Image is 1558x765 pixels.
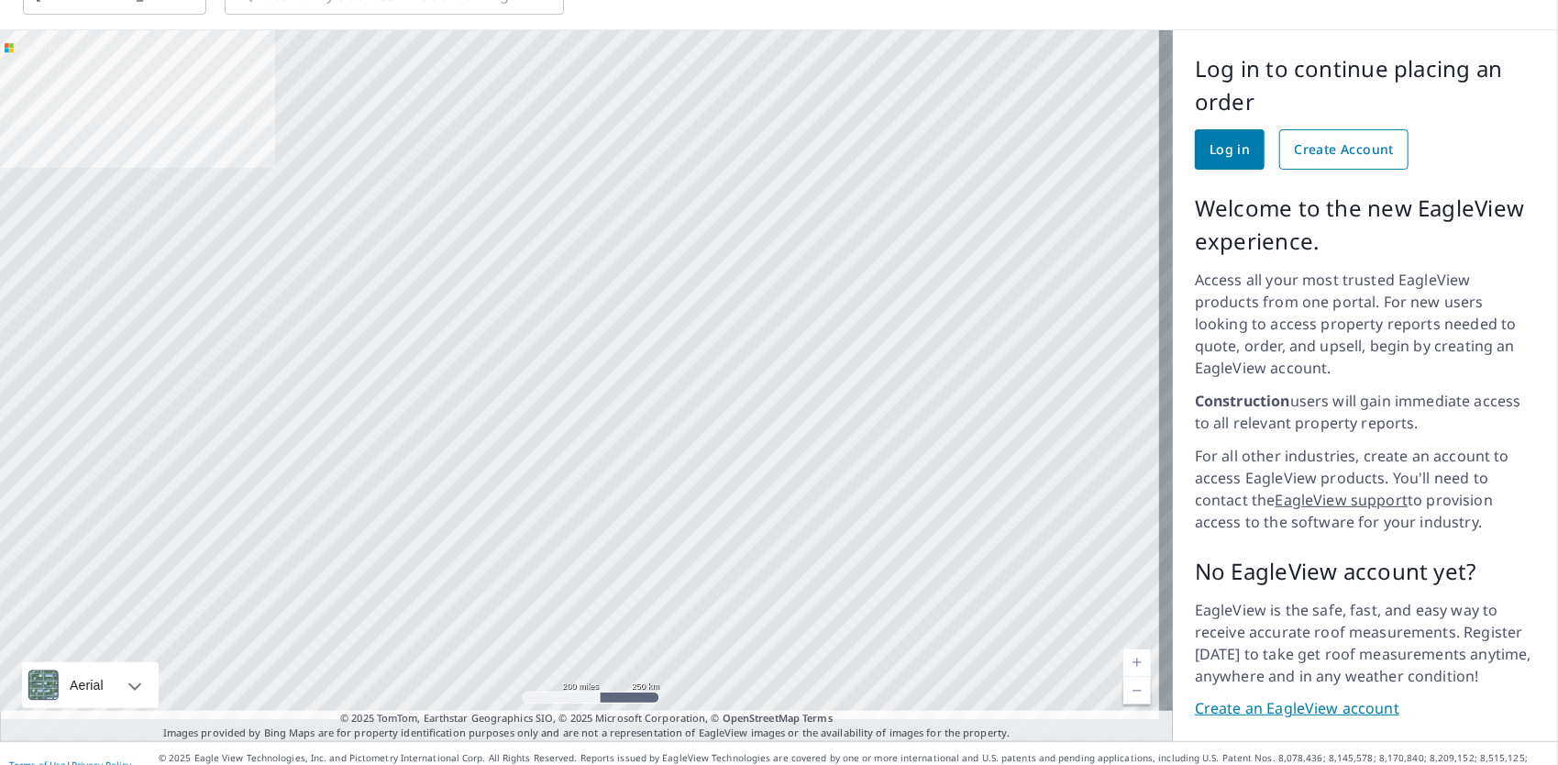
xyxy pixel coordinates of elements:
[64,662,109,708] div: Aerial
[1195,698,1536,719] a: Create an EagleView account
[1195,555,1536,588] p: No EagleView account yet?
[340,711,833,726] span: © 2025 TomTom, Earthstar Geographics SIO, © 2025 Microsoft Corporation, ©
[1195,52,1536,118] p: Log in to continue placing an order
[1195,599,1536,687] p: EagleView is the safe, fast, and easy way to receive accurate roof measurements. Register [DATE] ...
[1195,192,1536,258] p: Welcome to the new EagleView experience.
[1279,129,1409,170] a: Create Account
[1195,129,1265,170] a: Log in
[802,711,833,725] a: Terms
[1294,139,1394,161] span: Create Account
[1195,269,1536,379] p: Access all your most trusted EagleView products from one portal. For new users looking to access ...
[1123,677,1151,704] a: Current Level 5, Zoom Out
[1210,139,1250,161] span: Log in
[1195,390,1536,434] p: users will gain immediate access to all relevant property reports.
[1276,490,1409,510] a: EagleView support
[1123,649,1151,677] a: Current Level 5, Zoom In
[1195,445,1536,533] p: For all other industries, create an account to access EagleView products. You'll need to contact ...
[22,662,159,708] div: Aerial
[1195,391,1290,411] strong: Construction
[723,711,800,725] a: OpenStreetMap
